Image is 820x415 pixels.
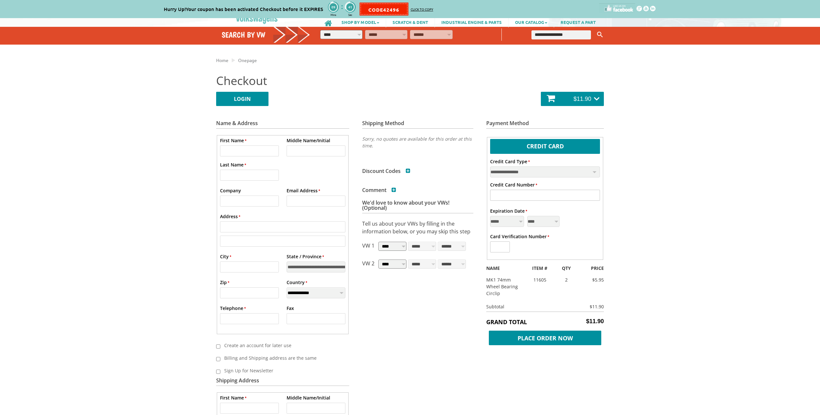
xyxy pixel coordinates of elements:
[577,276,609,283] div: $5.95
[222,30,310,39] h4: Search by VW
[362,121,473,129] h3: Shipping Method
[216,92,268,106] a: LOGIN
[556,276,577,283] div: 2
[362,200,473,213] h3: We'd love to know about your VWs! (Optional)
[329,2,338,12] div: 09
[216,121,349,129] h3: Name & Address
[335,16,386,27] a: SHOP BY MODEL
[328,13,339,16] div: Mins
[220,340,341,351] label: Create an account for later use
[486,318,604,326] h5: Grand Total
[361,4,407,15] div: CODE42496
[435,16,508,27] a: INDUSTRIAL ENGINE & PARTS
[481,276,524,297] div: MK1 74mm Wheel Bearing Circlip
[362,260,374,271] p: VW 2
[220,279,229,286] label: Zip
[407,7,433,12] p: Click to copy
[486,329,604,344] button: Place Order Now
[524,276,556,283] div: 11605
[220,187,241,194] label: Company
[481,265,524,271] div: NAME
[220,305,246,312] label: Telephone
[554,16,602,27] a: REQUEST A PART
[287,305,294,312] label: Fax
[220,353,341,363] label: Billing and Shipping address are the same
[481,303,583,310] div: Subtotal
[362,168,410,174] h3: Discount Codes
[490,158,530,165] label: Credit Card Type
[345,2,355,12] div: 41
[220,161,246,168] label: Last Name
[386,16,435,27] a: SCRATCH & DENT
[362,187,396,193] h3: Comment
[586,318,604,325] span: $11.90
[164,5,323,13] div: Hurry Up!Your coupon has been activated Checkout before it EXPIRES
[287,137,330,144] label: Middle Name/Initial
[524,265,556,271] div: ITEM #
[220,394,247,401] label: First Name
[490,139,600,152] label: Credit Card
[287,394,330,401] label: Middle Name/Initial
[599,3,635,13] img: facebook-custom.png
[345,13,356,16] div: Sec
[509,16,554,27] a: OUR CATALOG
[287,187,320,194] label: Email Address
[490,181,537,188] label: Credit Card Number
[216,57,228,63] a: Home
[486,121,604,129] h3: Payment Method
[583,303,604,310] div: $11.90
[595,29,605,40] button: Keyword Search
[220,213,240,220] label: Address
[490,233,549,240] label: Card Verification Number
[556,265,577,271] div: QTY
[362,242,374,253] p: VW 1
[362,220,473,235] p: Tell us about your VWs by filling in the information below, or you may skip this step
[238,57,257,63] a: Onepage
[216,73,604,89] h2: Checkout
[220,137,247,144] label: First Name
[489,331,601,345] span: Place Order Now
[362,135,473,149] p: Sorry, no quotes are available for this order at this time.
[287,253,324,260] label: State / Province
[220,253,231,260] label: City
[287,279,307,286] label: Country
[577,265,609,271] div: PRICE
[490,207,527,214] label: Expiration Date
[573,96,591,102] span: $11.90
[220,365,341,376] label: Sign Up for Newsletter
